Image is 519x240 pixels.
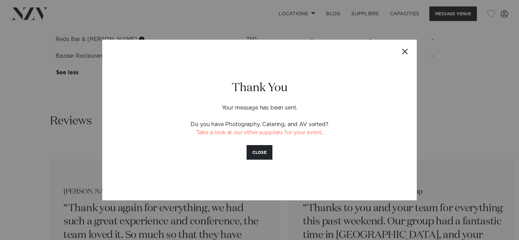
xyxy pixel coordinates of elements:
[141,80,378,96] h2: Thank You
[196,130,321,135] a: Take a look at our other suppliers for your event
[393,40,417,63] button: Close
[141,120,378,137] p: Do you have Photography, Catering, and AV sorted? .
[141,96,378,112] p: Your message has been sent.
[247,145,272,160] button: CLOSE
